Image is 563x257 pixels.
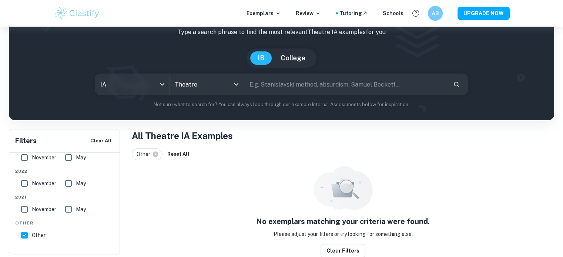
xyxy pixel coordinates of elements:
[314,166,373,210] img: empty_state_resources.svg
[15,28,548,37] p: Type a search phrase to find the most relevant Theatre IA examples for you
[132,129,554,142] h1: All Theatre IA Examples
[409,7,422,20] button: Help and Feedback
[32,205,56,213] span: November
[273,51,313,65] button: College
[32,179,56,187] span: November
[54,6,101,21] img: Clastify logo
[428,6,443,21] button: AB
[32,231,46,239] span: Other
[15,220,114,226] span: Other
[76,153,86,162] span: May
[32,153,56,162] span: November
[88,135,114,146] button: Clear All
[458,7,510,20] button: UPGRADE NOW
[15,136,37,146] h6: Filters
[450,78,463,91] button: Search
[137,150,154,158] span: Other
[76,205,86,213] span: May
[256,216,430,227] h5: No exemplars matching your criteria were found.
[250,51,272,65] button: IB
[15,194,114,200] span: 2021
[247,9,281,17] p: Exemplars
[95,74,169,95] div: IA
[76,179,86,187] span: May
[231,79,241,89] button: Open
[244,74,447,95] input: E.g. Stanislavski method, absurdism, Samuel Beckett...
[274,230,413,238] p: Please adjust your filters or try looking for something else.
[15,101,548,108] p: Not sure what to search for? You can always look through our example Internal Assessments below f...
[165,149,191,160] button: Reset All
[15,168,114,175] span: 2022
[339,9,368,17] a: Tutoring
[431,9,439,17] h6: AB
[132,148,162,160] div: Other
[383,9,403,17] a: Schools
[296,9,321,17] p: Review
